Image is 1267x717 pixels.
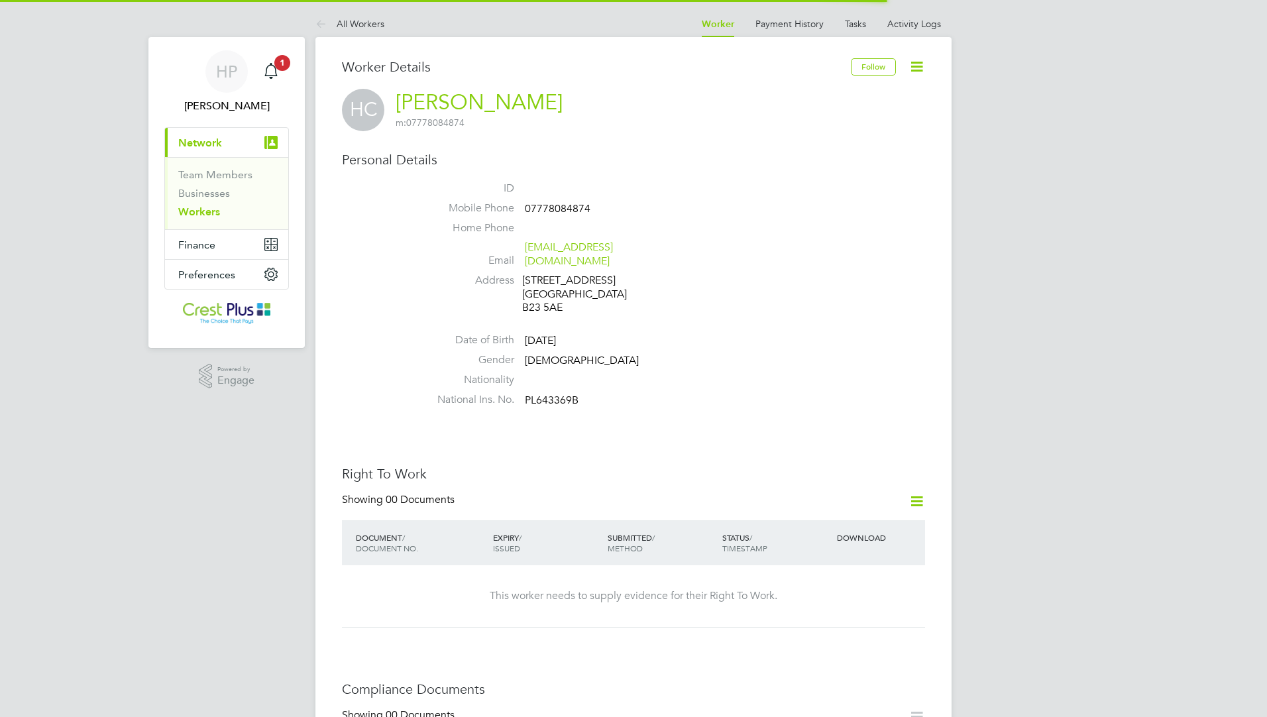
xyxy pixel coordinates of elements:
[178,239,215,251] span: Finance
[217,375,254,386] span: Engage
[164,50,289,114] a: HP[PERSON_NAME]
[525,241,613,268] a: [EMAIL_ADDRESS][DOMAIN_NAME]
[402,532,405,543] span: /
[342,89,384,131] span: HC
[386,493,455,506] span: 00 Documents
[887,18,941,30] a: Activity Logs
[178,137,222,149] span: Network
[164,303,289,324] a: Go to home page
[421,353,514,367] label: Gender
[845,18,866,30] a: Tasks
[165,128,288,157] button: Network
[342,58,851,76] h3: Worker Details
[396,117,465,129] span: 07778084874
[315,18,384,30] a: All Workers
[165,260,288,289] button: Preferences
[164,98,289,114] span: Holly Price
[702,19,734,30] a: Worker
[165,230,288,259] button: Finance
[525,202,590,215] span: 07778084874
[421,274,514,288] label: Address
[421,201,514,215] label: Mobile Phone
[148,37,305,348] nav: Main navigation
[178,168,252,181] a: Team Members
[522,274,648,315] div: [STREET_ADDRESS] [GEOGRAPHIC_DATA] B23 5AE
[216,63,237,80] span: HP
[722,543,767,553] span: TIMESTAMP
[834,525,925,549] div: DOWNLOAD
[274,55,290,71] span: 1
[604,525,719,560] div: SUBMITTED
[525,334,556,347] span: [DATE]
[421,221,514,235] label: Home Phone
[749,532,752,543] span: /
[165,157,288,229] div: Network
[490,525,604,560] div: EXPIRY
[178,268,235,281] span: Preferences
[525,354,639,367] span: [DEMOGRAPHIC_DATA]
[258,50,284,93] a: 1
[342,151,925,168] h3: Personal Details
[519,532,522,543] span: /
[342,465,925,482] h3: Right To Work
[421,333,514,347] label: Date of Birth
[356,543,418,553] span: DOCUMENT NO.
[396,117,406,129] span: m:
[178,205,220,218] a: Workers
[178,187,230,199] a: Businesses
[217,364,254,375] span: Powered by
[421,393,514,407] label: National Ins. No.
[493,543,520,553] span: ISSUED
[353,525,490,560] div: DOCUMENT
[421,254,514,268] label: Email
[421,182,514,195] label: ID
[342,681,925,698] h3: Compliance Documents
[183,303,271,324] img: crestplusoperations-logo-retina.png
[396,89,563,115] a: [PERSON_NAME]
[755,18,824,30] a: Payment History
[652,532,655,543] span: /
[342,493,457,507] div: Showing
[525,394,578,407] span: PL643369B
[199,364,255,389] a: Powered byEngage
[851,58,896,76] button: Follow
[719,525,834,560] div: STATUS
[608,543,643,553] span: METHOD
[355,589,912,603] div: This worker needs to supply evidence for their Right To Work.
[421,373,514,387] label: Nationality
